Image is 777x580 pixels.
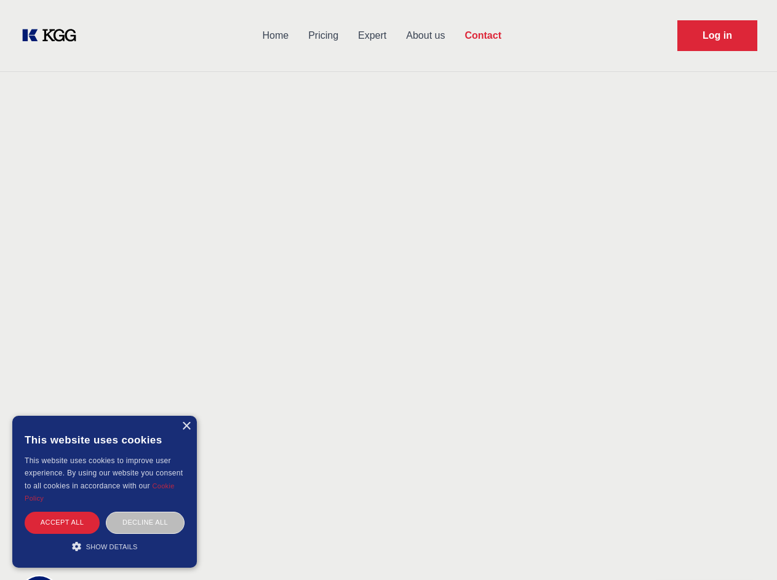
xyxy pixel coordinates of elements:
a: Contact [455,20,511,52]
span: Show details [86,543,138,550]
span: This website uses cookies to improve user experience. By using our website you consent to all coo... [25,456,183,490]
div: Accept all [25,512,100,533]
div: This website uses cookies [25,425,185,455]
div: Decline all [106,512,185,533]
a: About us [396,20,455,52]
a: Cookie Policy [25,482,175,502]
a: Home [252,20,298,52]
iframe: Chat Widget [715,521,777,580]
a: Expert [348,20,396,52]
a: Request Demo [677,20,757,51]
div: Show details [25,540,185,552]
div: Close [181,422,191,431]
a: KOL Knowledge Platform: Talk to Key External Experts (KEE) [20,26,86,46]
a: Pricing [298,20,348,52]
